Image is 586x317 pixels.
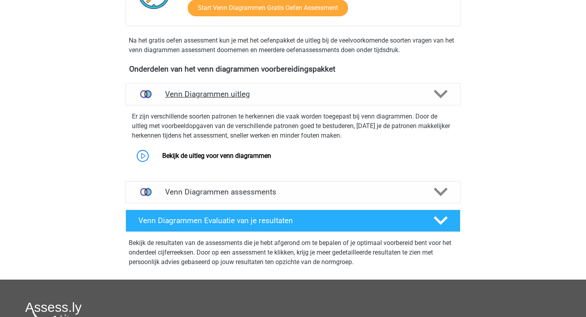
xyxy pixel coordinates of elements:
a: assessments Venn Diagrammen assessments [122,181,464,203]
img: venn diagrammen assessments [136,182,156,202]
img: venn diagrammen uitleg [136,84,156,104]
a: Bekijk de uitleg voor venn diagrammen [162,152,271,159]
h4: Onderdelen van het venn diagrammen voorbereidingspakket [129,64,457,74]
p: Bekijk de resultaten van de assessments die je hebt afgerond om te bepalen of je optimaal voorber... [129,238,457,267]
h4: Venn Diagrammen Evaluatie van je resultaten [138,216,421,225]
div: Na het gratis oefen assessment kun je met het oefenpakket de uitleg bij de veelvoorkomende soorte... [126,36,460,55]
a: Venn Diagrammen Evaluatie van je resultaten [122,210,464,232]
h4: Venn Diagrammen uitleg [165,89,421,99]
a: uitleg Venn Diagrammen uitleg [122,83,464,105]
h4: Venn Diagrammen assessments [165,187,421,196]
p: Er zijn verschillende soorten patronen te herkennen die vaak worden toegepast bij venn diagrammen... [132,112,454,140]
